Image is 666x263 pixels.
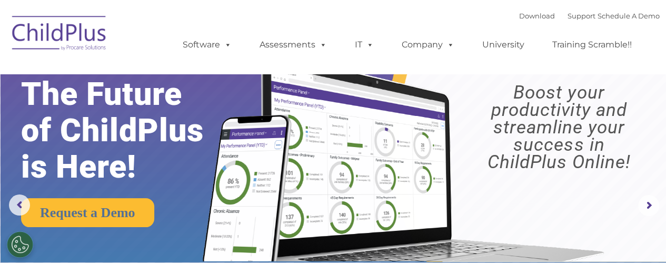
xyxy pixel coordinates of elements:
img: ChildPlus by Procare Solutions [7,8,112,61]
a: Support [568,12,595,20]
a: Assessments [249,34,337,55]
rs-layer: Boost your productivity and streamline your success in ChildPlus Online! [460,84,658,171]
a: Request a Demo [21,198,154,227]
font: | [519,12,660,20]
a: IT [344,34,384,55]
a: University [472,34,535,55]
button: Cookies Settings [7,231,33,258]
span: Phone number [146,113,191,121]
rs-layer: The Future of ChildPlus is Here! [21,76,234,185]
a: Training Scramble!! [542,34,642,55]
a: Download [519,12,555,20]
a: Schedule A Demo [598,12,660,20]
a: Company [391,34,465,55]
a: Software [172,34,242,55]
iframe: Chat Widget [494,149,666,263]
span: Last name [146,70,178,77]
